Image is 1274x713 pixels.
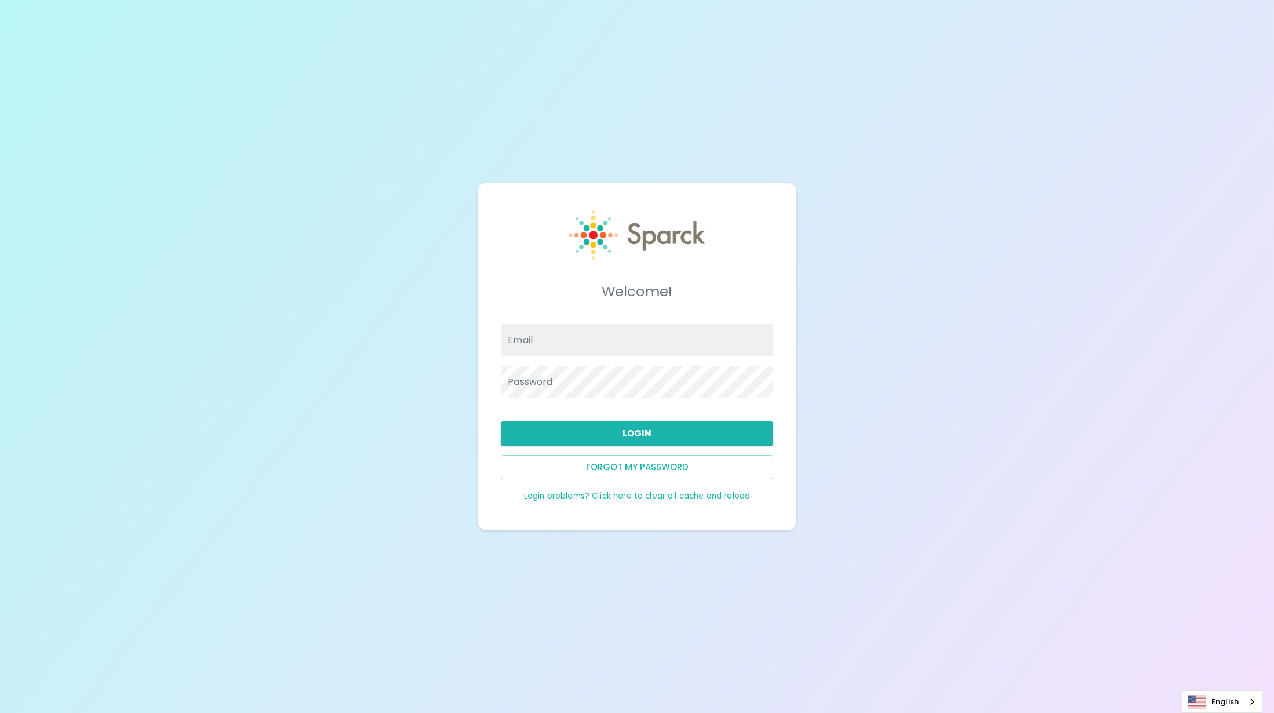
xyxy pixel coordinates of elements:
[1182,690,1262,713] div: Language
[501,421,773,446] button: Login
[1182,690,1262,713] aside: Language selected: English
[1182,691,1262,712] a: English
[501,282,773,301] h5: Welcome!
[501,455,773,479] button: Forgot my password
[524,490,750,501] a: Login problems? Click here to clear all cache and reload
[569,210,705,260] img: Sparck logo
